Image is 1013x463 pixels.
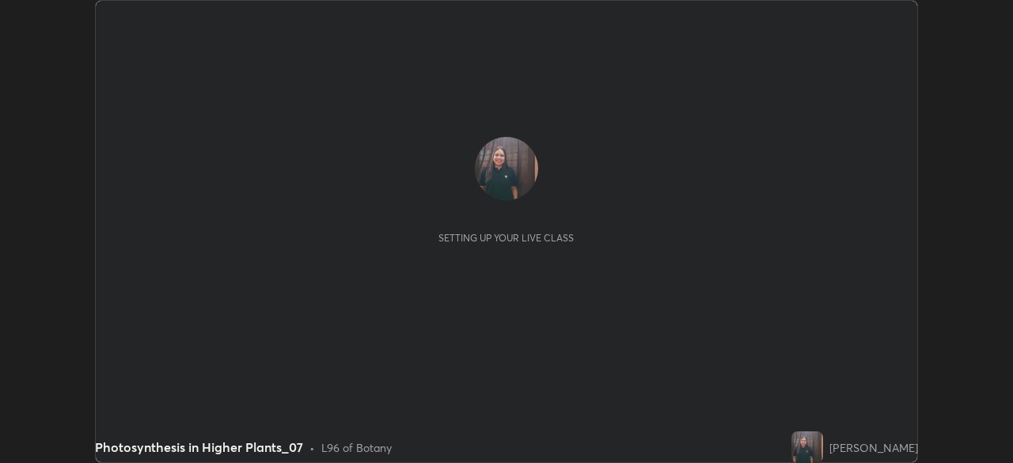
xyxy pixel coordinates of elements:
[829,439,918,456] div: [PERSON_NAME]
[438,232,574,244] div: Setting up your live class
[309,439,315,456] div: •
[475,137,538,200] img: 815e494cd96e453d976a72106007bfc6.jpg
[95,438,303,457] div: Photosynthesis in Higher Plants_07
[321,439,392,456] div: L96 of Botany
[791,431,823,463] img: 815e494cd96e453d976a72106007bfc6.jpg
